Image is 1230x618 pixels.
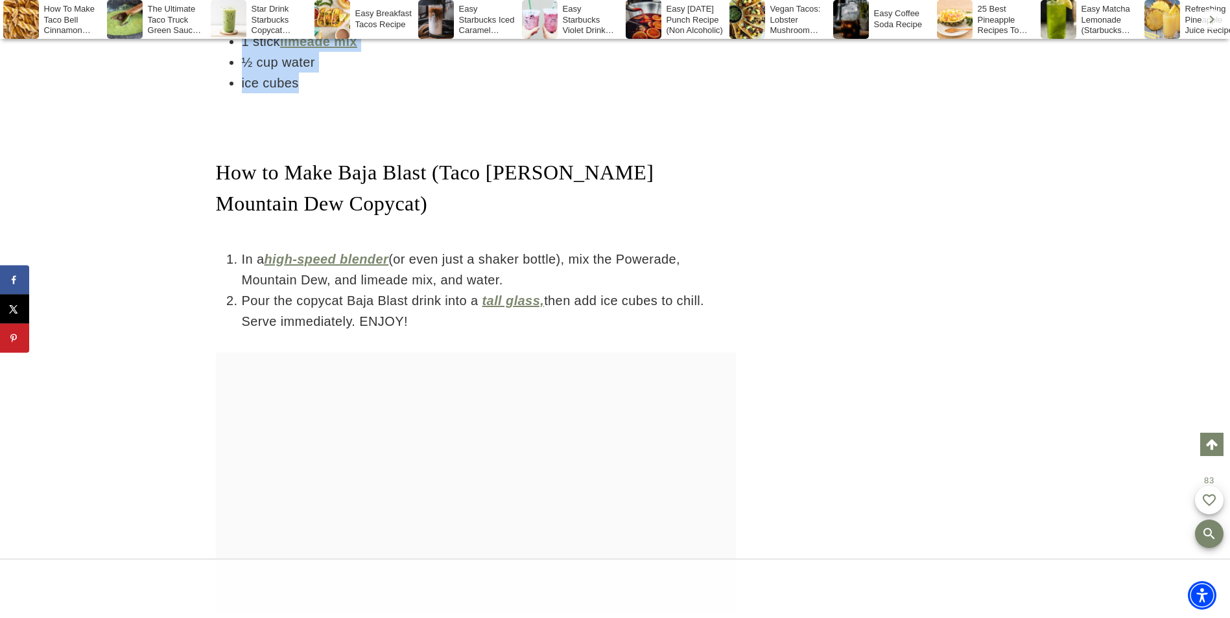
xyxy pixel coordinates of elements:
[242,73,736,93] li: ice cubes
[242,249,736,290] li: In a (or even just a shaker bottle), mix the Powerade, Mountain Dew, and limeade mix, and water.
[242,31,736,52] li: 1 stick
[216,161,654,215] span: How to Make Baja Blast (Taco [PERSON_NAME] Mountain Dew Copycat)
[264,252,388,266] a: high-speed blender
[242,52,736,73] li: ½ cup water
[242,290,736,332] li: Pour the copycat Baja Blast drink into a then add ice cubes to chill. Serve immediately. ENJOY!
[1200,433,1224,456] a: Scroll to top
[1188,581,1216,610] div: Accessibility Menu
[482,293,545,308] a: tall glass,
[280,34,357,49] a: limeade mix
